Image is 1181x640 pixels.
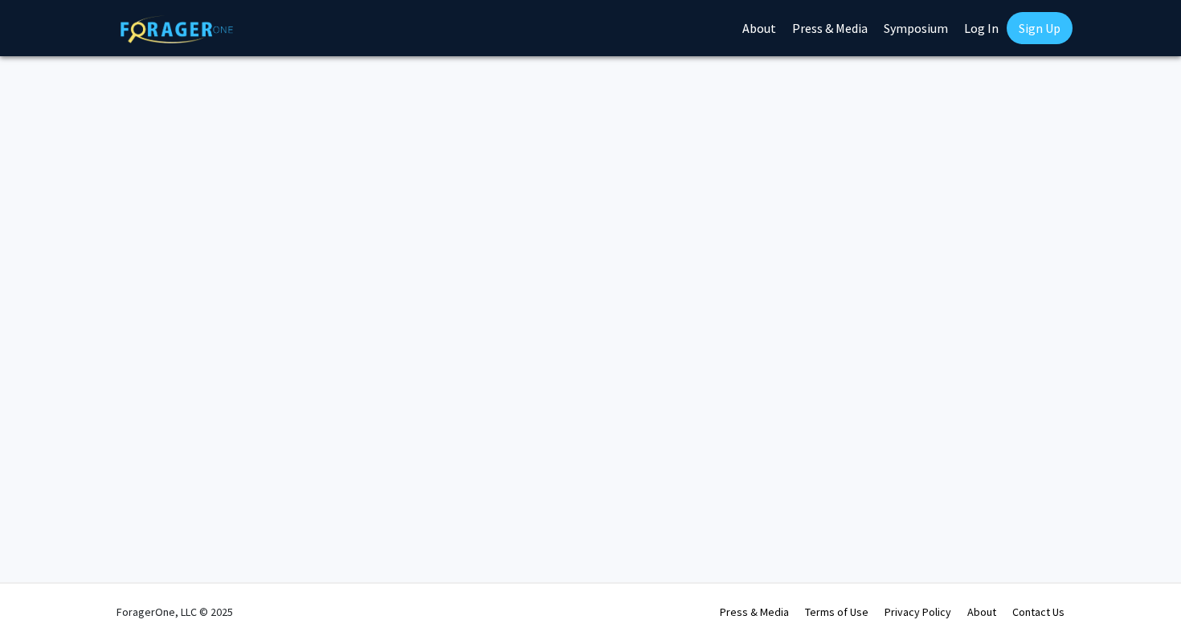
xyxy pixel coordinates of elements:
a: Sign Up [1007,12,1073,44]
a: Terms of Use [805,605,868,619]
a: Press & Media [720,605,789,619]
a: Contact Us [1012,605,1065,619]
div: ForagerOne, LLC © 2025 [116,584,233,640]
a: About [967,605,996,619]
img: ForagerOne Logo [121,15,233,43]
a: Privacy Policy [885,605,951,619]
